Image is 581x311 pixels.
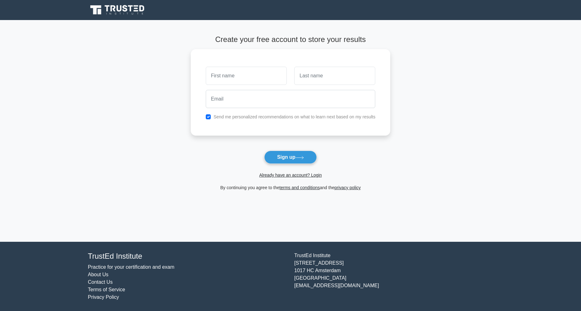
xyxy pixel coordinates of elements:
[214,114,376,119] label: Send me personalized recommendations on what to learn next based on my results
[88,252,287,261] h4: TrustEd Institute
[290,252,497,301] div: TrustEd Institute [STREET_ADDRESS] 1017 HC Amsterdam [GEOGRAPHIC_DATA] [EMAIL_ADDRESS][DOMAIN_NAME]
[88,294,119,300] a: Privacy Policy
[88,287,125,292] a: Terms of Service
[335,185,361,190] a: privacy policy
[88,279,113,285] a: Contact Us
[294,67,375,85] input: Last name
[187,184,394,191] div: By continuing you agree to the and the
[264,151,317,164] button: Sign up
[88,264,174,270] a: Practice for your certification and exam
[280,185,320,190] a: terms and conditions
[88,272,109,277] a: About Us
[191,35,391,44] h4: Create your free account to store your results
[206,90,376,108] input: Email
[259,173,322,178] a: Already have an account? Login
[206,67,287,85] input: First name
